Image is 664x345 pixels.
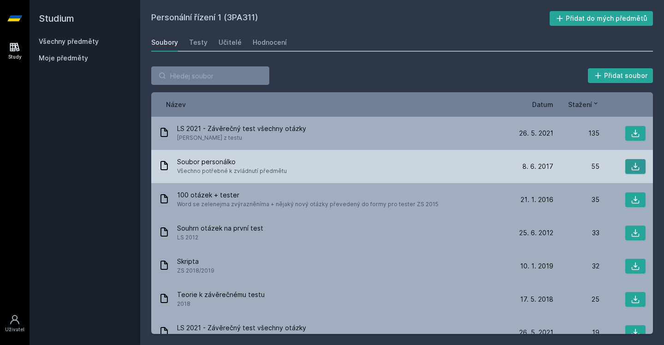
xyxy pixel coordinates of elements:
[553,162,599,171] div: 55
[521,195,553,204] span: 21. 1. 2016
[177,290,265,299] span: Teorie k závěrečnému testu
[151,11,550,26] h2: Personální řízení 1 (3PA311)
[588,68,653,83] button: Přidat soubor
[177,257,214,266] span: Skripta
[177,133,306,143] span: [PERSON_NAME] z testu
[519,328,553,337] span: 26. 5. 2021
[553,262,599,271] div: 32
[177,157,287,167] span: Soubor personálko
[177,167,287,176] span: Všechno potřebné k zvládnutí předmětu
[2,37,28,65] a: Study
[519,228,553,238] span: 25. 6. 2012
[553,328,599,337] div: 19
[219,38,242,47] div: Učitelé
[166,100,186,109] button: Název
[177,124,306,133] span: LS 2021 - Závěrečný test všechny otázky
[177,323,306,333] span: LS 2021 - Závěrečný test všechny otázky
[253,38,287,47] div: Hodnocení
[519,129,553,138] span: 26. 5. 2021
[568,100,592,109] span: Stažení
[189,38,207,47] div: Testy
[253,33,287,52] a: Hodnocení
[520,295,553,304] span: 17. 5. 2018
[520,262,553,271] span: 10. 1. 2019
[568,100,599,109] button: Stažení
[553,195,599,204] div: 35
[151,66,269,85] input: Hledej soubor
[151,33,178,52] a: Soubory
[5,326,24,333] div: Uživatel
[2,309,28,338] a: Uživatel
[219,33,242,52] a: Učitelé
[39,37,99,45] a: Všechny předměty
[177,266,214,275] span: ZS 2018/2019
[553,228,599,238] div: 33
[177,299,265,309] span: 2018
[177,190,439,200] span: 100 otázek + tester
[550,11,653,26] button: Přidat do mých předmětů
[177,233,263,242] span: LS 2012
[522,162,553,171] span: 8. 6. 2017
[177,200,439,209] span: Word se zelenejma zvýrazněníma + nějaký nový otázky převedený do formy pro tester ZS 2015
[532,100,553,109] button: Datum
[8,54,22,60] div: Study
[177,224,263,233] span: Souhrn otázek na první test
[189,33,207,52] a: Testy
[553,295,599,304] div: 25
[39,54,88,63] span: Moje předměty
[553,129,599,138] div: 135
[177,333,306,342] span: [PERSON_NAME] z testu
[151,38,178,47] div: Soubory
